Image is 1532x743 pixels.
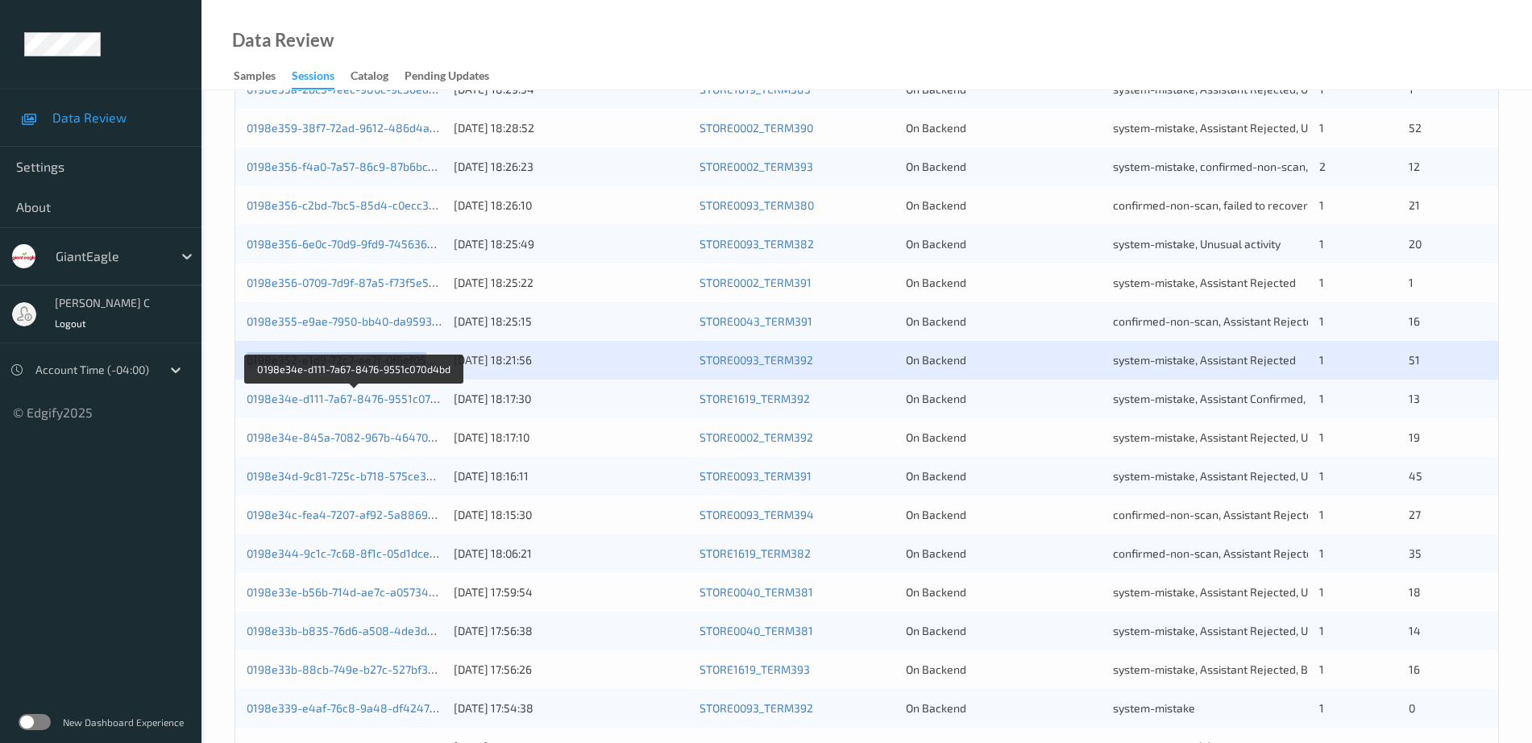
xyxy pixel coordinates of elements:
[906,430,1102,446] div: On Backend
[405,68,489,88] div: Pending Updates
[1113,198,1308,212] span: confirmed-non-scan, failed to recover
[1113,121,1381,135] span: system-mistake, Assistant Rejected, Unusual activity
[700,624,813,637] a: STORE0040_TERM381
[454,584,688,600] div: [DATE] 17:59:54
[1319,430,1324,444] span: 1
[454,507,688,523] div: [DATE] 18:15:30
[1319,701,1324,715] span: 1
[454,623,688,639] div: [DATE] 17:56:38
[700,430,813,444] a: STORE0002_TERM392
[906,700,1102,716] div: On Backend
[906,623,1102,639] div: On Backend
[1319,585,1324,599] span: 1
[700,392,810,405] a: STORE1619_TERM392
[906,507,1102,523] div: On Backend
[1113,624,1381,637] span: system-mistake, Assistant Rejected, Unusual activity
[1319,546,1324,560] span: 1
[906,546,1102,562] div: On Backend
[1409,662,1420,676] span: 16
[1319,121,1324,135] span: 1
[906,391,1102,407] div: On Backend
[454,391,688,407] div: [DATE] 18:17:30
[247,701,466,715] a: 0198e339-e4af-76c8-9a48-df4247c2c877
[454,120,688,136] div: [DATE] 18:28:52
[247,314,468,328] a: 0198e355-e9ae-7950-bb40-da9593a5db2f
[700,121,813,135] a: STORE0002_TERM390
[1113,469,1381,483] span: system-mistake, Assistant Rejected, Unusual activity
[906,275,1102,291] div: On Backend
[1409,198,1420,212] span: 21
[454,197,688,214] div: [DATE] 18:26:10
[1319,662,1324,676] span: 1
[454,546,688,562] div: [DATE] 18:06:21
[247,121,470,135] a: 0198e359-38f7-72ad-9612-486d4aa44472
[234,68,276,88] div: Samples
[405,65,505,88] a: Pending Updates
[700,585,813,599] a: STORE0040_TERM381
[1409,585,1421,599] span: 18
[247,198,468,212] a: 0198e356-c2bd-7bc5-85d4-c0ecc308647e
[1319,160,1326,173] span: 2
[1319,624,1324,637] span: 1
[454,275,688,291] div: [DATE] 18:25:22
[1409,624,1421,637] span: 14
[906,197,1102,214] div: On Backend
[1319,353,1324,367] span: 1
[1113,353,1296,367] span: system-mistake, Assistant Rejected
[454,236,688,252] div: [DATE] 18:25:49
[454,313,688,330] div: [DATE] 18:25:15
[1409,430,1420,444] span: 19
[1113,585,1381,599] span: system-mistake, Assistant Rejected, Unusual activity
[1113,392,1389,405] span: system-mistake, Assistant Confirmed, Unusual activity
[1113,701,1195,715] span: system-mistake
[1409,546,1422,560] span: 35
[1113,314,1521,328] span: confirmed-non-scan, Assistant Rejected, product recovered, recovered product
[247,160,464,173] a: 0198e356-f4a0-7a57-86c9-87b6bcc1692a
[1319,314,1324,328] span: 1
[700,160,813,173] a: STORE0002_TERM393
[292,65,351,89] a: Sessions
[1409,314,1420,328] span: 16
[454,430,688,446] div: [DATE] 18:17:10
[1113,237,1281,251] span: system-mistake, Unusual activity
[700,314,812,328] a: STORE0043_TERM391
[906,159,1102,175] div: On Backend
[1113,662,1321,676] span: system-mistake, Assistant Rejected, Bag
[1409,160,1420,173] span: 12
[1319,237,1324,251] span: 1
[1113,546,1409,560] span: confirmed-non-scan, Assistant Rejected, failed to recover
[1113,508,1521,521] span: confirmed-non-scan, Assistant Rejected, product recovered, recovered product
[454,700,688,716] div: [DATE] 17:54:38
[247,624,472,637] a: 0198e33b-b835-76d6-a508-4de3d5142e40
[247,353,459,367] a: 0198e352-e1d9-72c7-ae7f-0f6ef05d2d8a
[906,236,1102,252] div: On Backend
[247,237,466,251] a: 0198e356-6e0c-70d9-9fd9-7456362a6602
[247,546,461,560] a: 0198e344-9c1c-7c68-8f1c-05d1dce09dc2
[247,585,469,599] a: 0198e33e-b56b-714d-ae7c-a057344030d4
[906,313,1102,330] div: On Backend
[700,237,814,251] a: STORE0093_TERM382
[1409,469,1422,483] span: 45
[454,159,688,175] div: [DATE] 18:26:23
[247,662,467,676] a: 0198e33b-88cb-749e-b27c-527bf3096c54
[1319,198,1324,212] span: 1
[247,469,464,483] a: 0198e34d-9c81-725c-b718-575ce32bbc26
[1409,701,1415,715] span: 0
[700,353,813,367] a: STORE0093_TERM392
[247,276,457,289] a: 0198e356-0709-7d9f-87a5-f73f5e5efe4f
[1319,392,1324,405] span: 1
[906,662,1102,678] div: On Backend
[232,32,334,48] div: Data Review
[247,392,463,405] a: 0198e34e-d111-7a67-8476-9551c070d4bd
[906,352,1102,368] div: On Backend
[906,120,1102,136] div: On Backend
[700,701,813,715] a: STORE0093_TERM392
[906,584,1102,600] div: On Backend
[1409,237,1422,251] span: 20
[351,68,388,88] div: Catalog
[700,662,810,676] a: STORE1619_TERM393
[454,468,688,484] div: [DATE] 18:16:11
[1319,508,1324,521] span: 1
[351,65,405,88] a: Catalog
[906,468,1102,484] div: On Backend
